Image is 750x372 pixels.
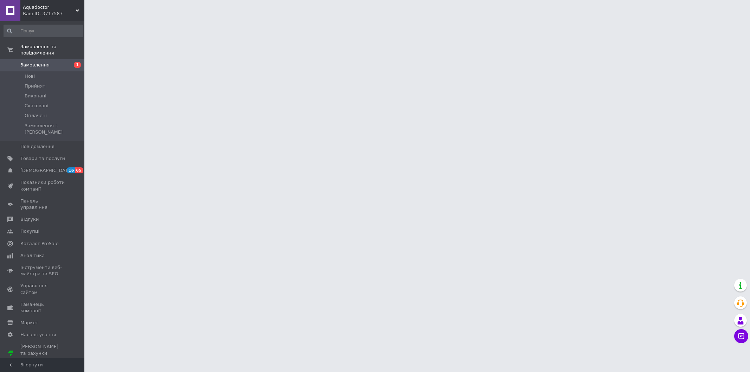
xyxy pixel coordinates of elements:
span: Гаманець компанії [20,301,65,314]
button: Чат з покупцем [734,329,748,343]
input: Пошук [4,25,83,37]
span: Каталог ProSale [20,240,58,247]
span: Нові [25,73,35,79]
span: Панель управління [20,198,65,211]
span: Виконані [25,93,46,99]
span: 65 [75,167,83,173]
span: Товари та послуги [20,155,65,162]
span: Відгуки [20,216,39,223]
span: [PERSON_NAME] та рахунки [20,344,65,363]
span: Замовлення та повідомлення [20,44,84,56]
div: Ваш ID: 3717587 [23,11,84,17]
span: Показники роботи компанії [20,179,65,192]
span: 16 [67,167,75,173]
span: Повідомлення [20,143,55,150]
span: [DEMOGRAPHIC_DATA] [20,167,72,174]
span: Прийняті [25,83,46,89]
span: Скасовані [25,103,49,109]
span: Aquadoctor [23,4,76,11]
span: Замовлення [20,62,50,68]
span: Управління сайтом [20,283,65,295]
span: Аналітика [20,252,45,259]
span: Маркет [20,320,38,326]
span: 1 [74,62,81,68]
span: Інструменти веб-майстра та SEO [20,264,65,277]
span: Налаштування [20,332,56,338]
span: Замовлення з [PERSON_NAME] [25,123,82,135]
div: Prom мікс 1 000 [20,357,65,363]
span: Оплачені [25,113,47,119]
span: Покупці [20,228,39,235]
